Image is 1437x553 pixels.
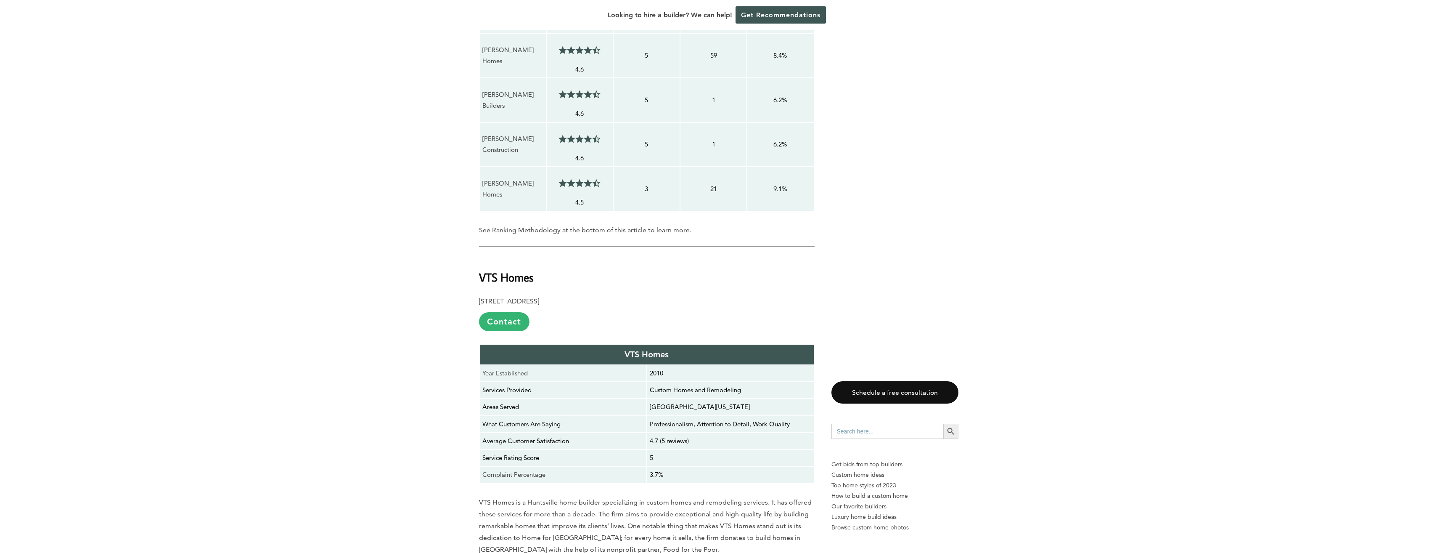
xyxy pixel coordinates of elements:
[650,419,811,430] p: Professionalism, Attention to Detail, Work Quality
[616,183,677,194] p: 3
[616,139,677,150] p: 5
[650,436,811,447] p: 4.7 (5 reviews)
[750,95,811,106] p: 6.2%
[616,50,677,61] p: 5
[831,381,958,404] a: Schedule a free consultation
[650,401,811,412] p: [GEOGRAPHIC_DATA][US_STATE]
[482,89,543,112] p: [PERSON_NAME] Builders
[831,512,958,522] a: Luxury home build ideas
[831,501,958,512] a: Our favorite builders
[750,183,811,194] p: 9.1%
[946,427,955,436] svg: Search
[750,139,811,150] p: 6.2%
[683,183,744,194] p: 21
[650,452,811,463] p: 5
[479,224,815,236] p: See Ranking Methodology at the bottom of this article to learn more.
[482,469,644,480] p: Complaint Percentage
[650,469,811,480] p: 3.7%
[750,50,811,61] p: 8.4%
[616,95,677,106] p: 5
[482,419,644,430] p: What Customers Are Saying
[482,178,543,200] p: [PERSON_NAME] Homes
[831,491,958,501] a: How to build a custom home
[479,297,539,305] b: [STREET_ADDRESS]
[482,368,644,379] p: Year Established
[482,452,644,463] p: Service Rating Score
[549,64,610,75] p: 4.6
[831,424,943,439] input: Search here...
[683,139,744,150] p: 1
[482,385,644,396] p: Services Provided
[650,385,811,396] p: Custom Homes and Remodeling
[479,270,534,284] b: VTS Homes
[831,459,958,470] p: Get bids from top builders
[482,436,644,447] p: Average Customer Satisfaction
[831,480,958,491] a: Top home styles of 2023
[482,133,543,156] p: [PERSON_NAME] Construction
[549,197,610,208] p: 4.5
[482,401,644,412] p: Areas Served
[683,50,744,61] p: 59
[831,470,958,480] a: Custom home ideas
[549,108,610,119] p: 4.6
[482,45,543,67] p: [PERSON_NAME] Homes
[683,95,744,106] p: 1
[625,349,669,359] strong: VTS Homes
[831,522,958,533] a: Browse custom home photos
[479,312,529,331] a: Contact
[650,368,811,379] p: 2010
[549,153,610,164] p: 4.6
[736,6,826,24] a: Get Recommendations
